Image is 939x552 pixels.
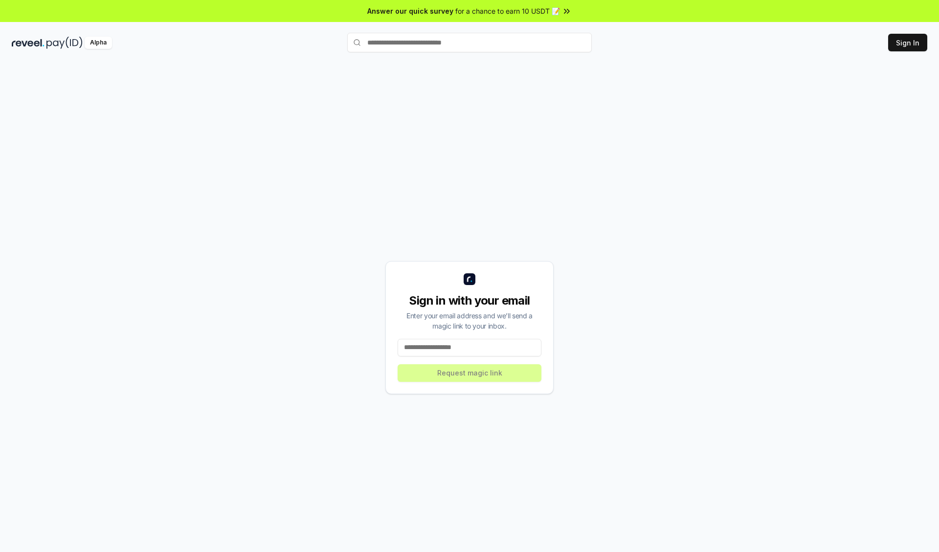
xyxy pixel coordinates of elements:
img: pay_id [46,37,83,49]
span: Answer our quick survey [367,6,453,16]
button: Sign In [888,34,927,51]
span: for a chance to earn 10 USDT 📝 [455,6,560,16]
div: Sign in with your email [398,293,541,309]
img: reveel_dark [12,37,45,49]
div: Alpha [85,37,112,49]
img: logo_small [464,273,475,285]
div: Enter your email address and we’ll send a magic link to your inbox. [398,310,541,331]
